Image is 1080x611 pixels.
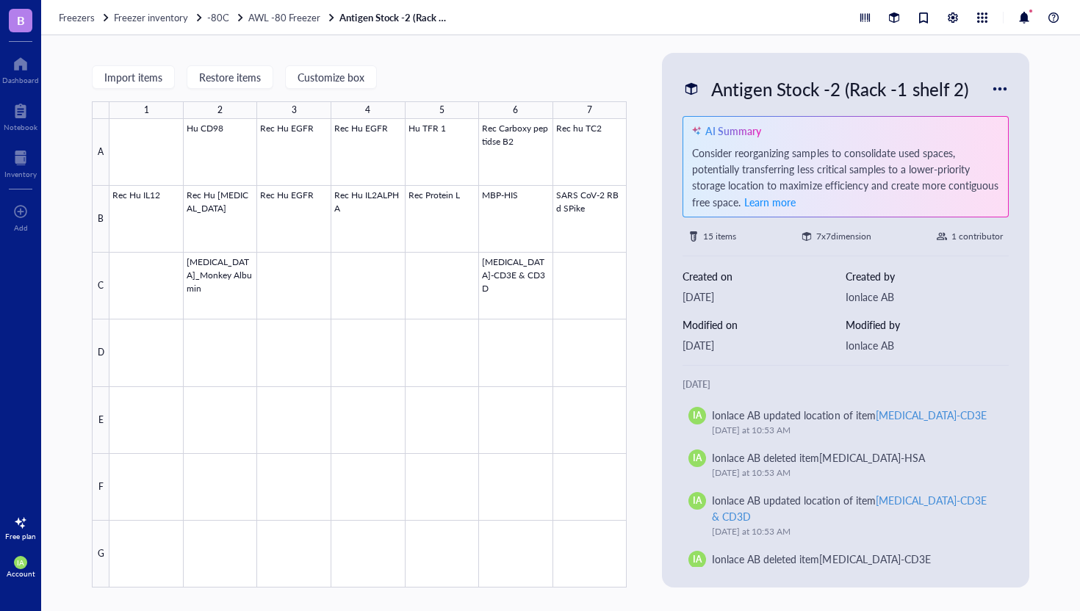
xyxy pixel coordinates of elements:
div: 15 items [703,229,736,244]
div: [DATE] at 10:53 AM [712,423,991,438]
span: IA [17,558,24,567]
div: Ionlace AB updated location of item [712,492,991,524]
div: 5 [439,101,444,119]
div: G [92,521,109,587]
div: Account [7,569,35,578]
div: 6 [513,101,518,119]
div: C [92,253,109,319]
div: 3 [292,101,297,119]
div: [DATE] [683,377,1009,392]
div: F [92,454,109,521]
div: B [92,186,109,253]
div: Free plan [5,532,36,540]
div: 1 [144,101,149,119]
div: Created on [683,268,846,284]
button: Learn more [744,193,796,211]
div: [DATE] at 10:53 AM [712,466,991,480]
button: Customize box [285,65,377,89]
div: 2 [217,101,223,119]
span: Freezers [59,10,95,24]
a: Notebook [4,99,37,131]
span: Learn more [744,195,796,209]
span: IA [693,452,702,465]
span: Freezer inventory [114,10,188,24]
div: Ionlace AB updated location of item [712,407,987,423]
div: Consider reorganizing samples to consolidate used spaces, potentially transferring less critical ... [692,145,999,211]
div: D [92,319,109,386]
div: Ionlace AB [846,337,1009,353]
span: IA [693,494,702,507]
span: Customize box [298,71,364,83]
div: [MEDICAL_DATA]-CD3E [876,408,987,422]
div: Ionlace AB [846,289,1009,305]
div: E [92,387,109,454]
a: Dashboard [2,52,39,84]
div: Modified on [683,317,846,333]
span: AWL -80 Freezer [248,10,320,24]
div: Notebook [4,123,37,131]
div: Dashboard [2,76,39,84]
a: Freezer inventory [114,11,204,24]
button: Restore items [187,65,273,89]
div: Add [14,223,28,232]
div: [DATE] at 10:53 AM [712,524,991,539]
span: Restore items [199,71,261,83]
div: Ionlace AB deleted item [712,551,930,567]
div: Modified by [846,317,1009,333]
span: B [17,11,25,29]
div: 7 x 7 dimension [816,229,871,244]
a: -80CAWL -80 Freezer [207,11,336,24]
div: Inventory [4,170,37,178]
div: Antigen Stock -2 (Rack -1 shelf 2) [705,73,974,104]
div: [DATE] [683,289,846,305]
span: -80C [207,10,229,24]
div: [MEDICAL_DATA]-HSA [819,450,924,465]
span: Import items [104,71,162,83]
div: AI Summary [705,123,761,139]
div: [MEDICAL_DATA]-CD3E [819,552,930,566]
div: 7 [587,101,592,119]
div: A [92,119,109,186]
div: Ionlace AB deleted item [712,449,924,466]
div: [DATE] [683,337,846,353]
a: IAIonlace AB updated location of item[MEDICAL_DATA]-CD3E[DATE] at 10:53 AM [683,401,1009,444]
a: IAIonlace AB updated location of item[MEDICAL_DATA]-CD3E & CD3D[DATE] at 10:53 AM [683,486,1009,545]
a: Freezers [59,11,111,24]
a: Inventory [4,146,37,178]
button: Import items [92,65,175,89]
a: Antigen Stock -2 (Rack -1 shelf 2) [339,11,450,24]
div: 4 [365,101,370,119]
div: Created by [846,268,1009,284]
div: 1 contributor [951,229,1003,244]
span: IA [693,553,702,566]
span: IA [693,409,702,422]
